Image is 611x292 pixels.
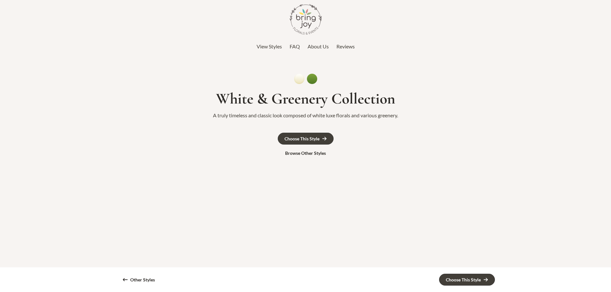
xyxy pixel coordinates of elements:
[308,42,329,51] a: About Us
[290,43,300,49] span: FAQ
[257,42,282,51] a: View Styles
[336,43,355,49] span: Reviews
[257,43,282,49] span: View Styles
[308,43,329,49] span: About Us
[290,42,300,51] a: FAQ
[279,148,332,159] a: Browse Other Styles
[130,278,155,282] div: Other Styles
[284,137,319,141] div: Choose This Style
[278,133,334,145] a: Choose This Style
[439,274,495,286] a: Choose This Style
[446,278,481,282] div: Choose This Style
[116,274,161,285] a: Other Styles
[285,151,326,155] div: Browse Other Styles
[336,42,355,51] a: Reviews
[113,42,498,51] nav: Top Header Menu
